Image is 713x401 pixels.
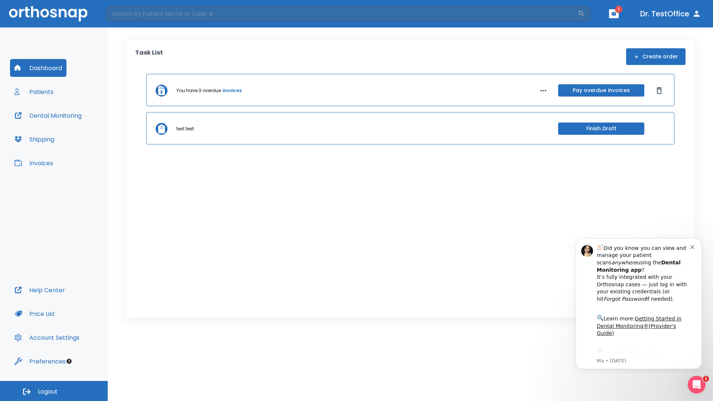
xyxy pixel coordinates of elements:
[176,125,194,132] p: test test
[688,376,706,394] iframe: Intercom live chat
[10,329,84,346] button: Account Settings
[32,117,126,154] div: Download the app: | ​ Let us know if you need help getting started!
[38,388,58,396] span: Logout
[106,6,578,21] input: Search by Patient Name or Case #
[653,85,665,97] button: Dismiss
[176,87,221,94] p: You have 3 overdue
[222,87,242,94] a: invoices
[626,48,686,65] button: Create order
[558,84,644,97] button: Pay overdue invoices
[615,6,622,13] span: 1
[558,123,644,135] button: Finish Draft
[126,12,132,17] button: Dismiss notification
[135,48,163,65] p: Task List
[32,118,98,132] a: App Store
[10,281,69,299] button: Help Center
[32,126,126,133] p: Message from Ma, sent 7w ago
[703,376,709,382] span: 1
[10,59,66,77] button: Dashboard
[10,305,59,323] button: Price List
[564,232,713,374] iframe: Intercom notifications message
[10,130,59,148] button: Shipping
[10,107,86,124] button: Dental Monitoring
[10,154,58,172] button: Invoices
[66,358,72,365] div: Tooltip anchor
[9,6,88,21] img: Orthosnap
[637,7,704,20] button: Dr. TestOffice
[10,83,58,101] button: Patients
[10,352,70,370] button: Preferences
